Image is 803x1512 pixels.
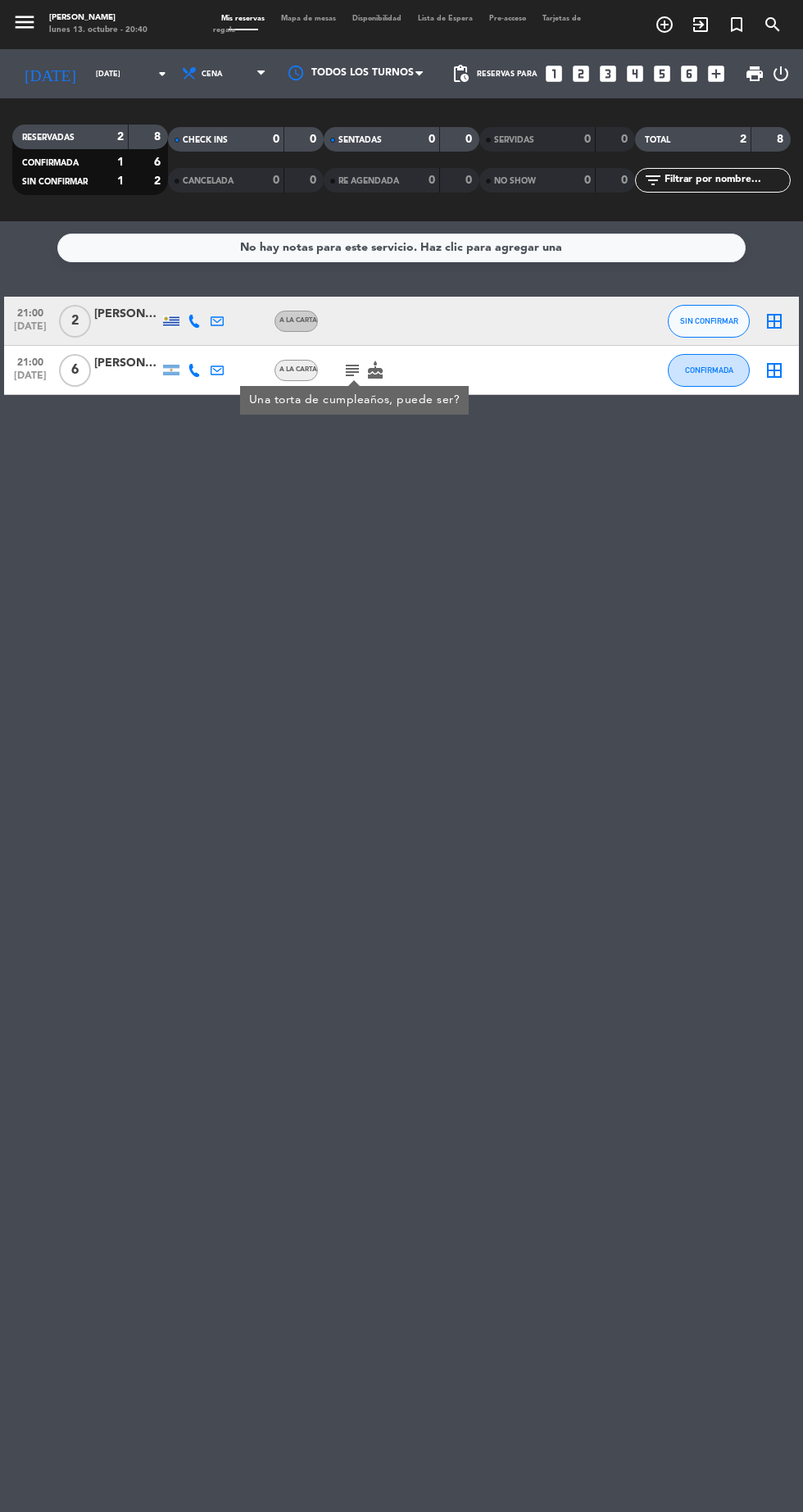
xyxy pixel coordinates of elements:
span: CHECK INS [183,136,228,144]
span: SIN CONFIRMAR [680,316,738,325]
span: pending_actions [451,64,470,84]
span: SENTADAS [338,136,382,144]
span: Reservas para [477,70,538,79]
i: cake [365,361,385,380]
i: turned_in_not [727,15,746,34]
i: [DATE] [12,57,88,90]
i: power_settings_new [771,64,791,84]
span: SIN CONFIRMAR [22,178,88,186]
span: TOTAL [645,136,670,144]
strong: 0 [466,134,476,145]
i: add_circle_outline [655,15,674,34]
div: LOG OUT [771,49,791,98]
i: menu [12,10,37,34]
span: [DATE] [10,321,51,340]
span: CONFIRMADA [685,366,733,375]
span: A LA CARTA [279,366,317,373]
strong: 0 [622,175,632,186]
span: print [745,64,764,84]
strong: 8 [155,131,165,143]
strong: 2 [155,175,165,187]
i: looks_6 [678,63,700,84]
div: [PERSON_NAME] [49,12,147,25]
span: SERVIDAS [494,136,534,144]
span: Lista de Espera [410,15,481,22]
i: filter_list [643,170,663,190]
span: CANCELADA [183,177,234,185]
i: subject [343,361,362,380]
input: Filtrar por nombre... [663,171,790,189]
span: [DATE] [10,370,51,389]
strong: 0 [466,175,476,186]
div: lunes 13. octubre - 20:40 [49,25,147,37]
span: Disponibilidad [344,15,410,22]
i: looks_5 [651,63,673,84]
span: 2 [59,305,91,338]
span: CONFIRMADA [22,159,79,167]
i: looks_4 [624,63,646,84]
strong: 6 [155,157,165,168]
strong: 2 [117,131,124,143]
strong: 0 [622,134,632,145]
strong: 0 [273,134,279,145]
strong: 0 [273,175,279,186]
i: arrow_drop_down [152,64,172,84]
span: Mapa de mesas [273,15,344,22]
span: RESERVADAS [22,134,75,142]
button: CONFIRMADA [668,354,750,387]
i: looks_3 [597,63,619,84]
strong: 2 [740,134,746,145]
strong: 0 [311,175,320,186]
strong: 0 [311,134,320,145]
i: search [763,15,783,34]
span: A LA CARTA [279,317,317,324]
div: [PERSON_NAME] [94,305,160,324]
i: border_all [764,311,784,331]
span: Pre-acceso [481,15,534,22]
span: 21:00 [10,352,51,370]
span: NO SHOW [494,177,536,185]
i: looks_two [570,63,592,84]
div: No hay notas para este servicio. Haz clic para agregar una [241,238,563,257]
strong: 0 [584,175,591,186]
strong: 1 [117,157,124,168]
i: add_box [705,63,727,84]
i: exit_to_app [691,15,710,34]
i: looks_one [543,63,565,84]
span: 6 [59,354,91,387]
span: Mis reservas [213,15,273,22]
div: Una torta de cumpleaños, puede ser? [248,392,460,409]
strong: 8 [778,134,787,145]
strong: 0 [429,134,435,145]
div: [PERSON_NAME] [94,354,160,373]
strong: 0 [429,175,435,186]
button: menu [12,10,37,39]
span: 21:00 [10,302,51,321]
button: SIN CONFIRMAR [668,305,750,338]
span: RE AGENDADA [338,177,399,185]
strong: 0 [584,134,591,145]
i: border_all [764,361,784,380]
strong: 1 [117,175,124,187]
span: Cena [202,70,223,79]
